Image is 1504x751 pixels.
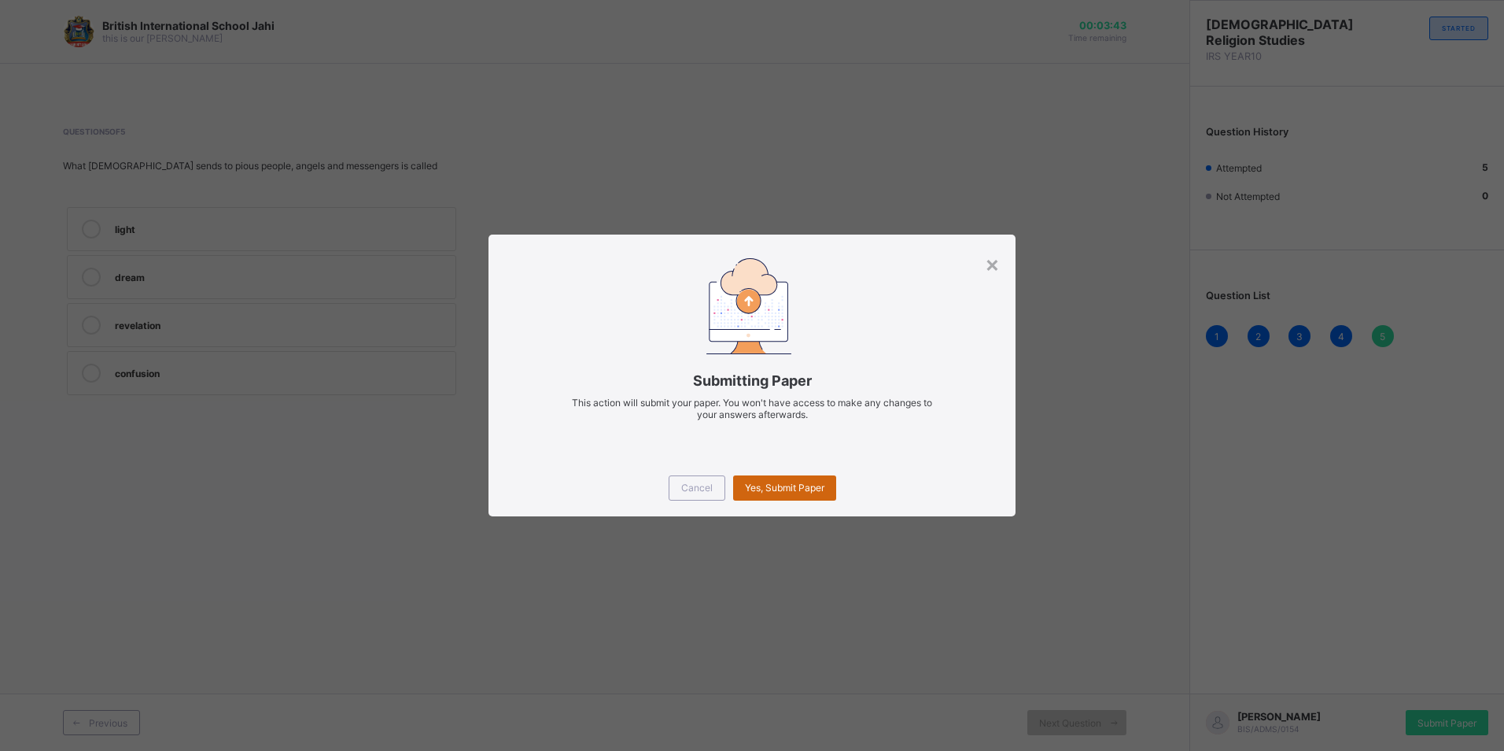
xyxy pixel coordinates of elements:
[985,250,1000,277] div: ×
[512,372,991,389] span: Submitting Paper
[706,258,791,353] img: submitting-paper.7509aad6ec86be490e328e6d2a33d40a.svg
[572,397,932,420] span: This action will submit your paper. You won't have access to make any changes to your answers aft...
[681,482,713,494] span: Cancel
[745,482,824,494] span: Yes, Submit Paper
